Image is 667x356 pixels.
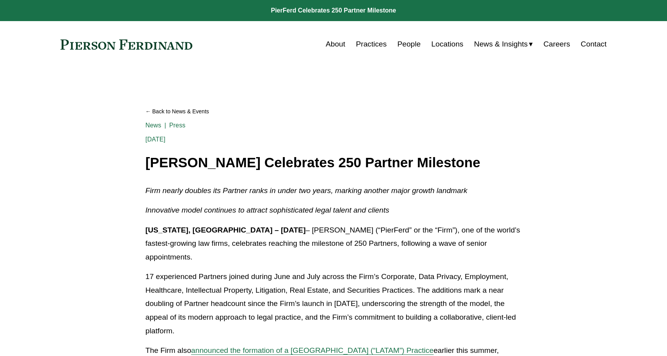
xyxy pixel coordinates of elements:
span: News & Insights [474,38,528,51]
p: – [PERSON_NAME] (“PierFerd” or the “Firm”), one of the world’s fastest-growing law firms, celebra... [145,224,522,264]
span: [DATE] [145,136,165,143]
a: Careers [543,37,570,52]
p: 17 experienced Partners joined during June and July across the Firm’s Corporate, Data Privacy, Em... [145,270,522,338]
a: Back to News & Events [145,105,522,118]
strong: [US_STATE], [GEOGRAPHIC_DATA] – [DATE] [145,226,306,234]
a: Contact [581,37,607,52]
a: Press [169,122,186,129]
a: folder dropdown [474,37,533,52]
a: Practices [356,37,387,52]
em: Firm nearly doubles its Partner ranks in under two years, marking another major growth landmark [145,186,467,195]
em: Innovative model continues to attract sophisticated legal talent and clients [145,206,389,214]
a: Locations [431,37,463,52]
a: News [145,122,161,129]
a: announced the formation of a [GEOGRAPHIC_DATA] (“LATAM”) Practice [191,346,433,354]
a: About [326,37,345,52]
a: People [397,37,421,52]
h1: [PERSON_NAME] Celebrates 250 Partner Milestone [145,155,522,170]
